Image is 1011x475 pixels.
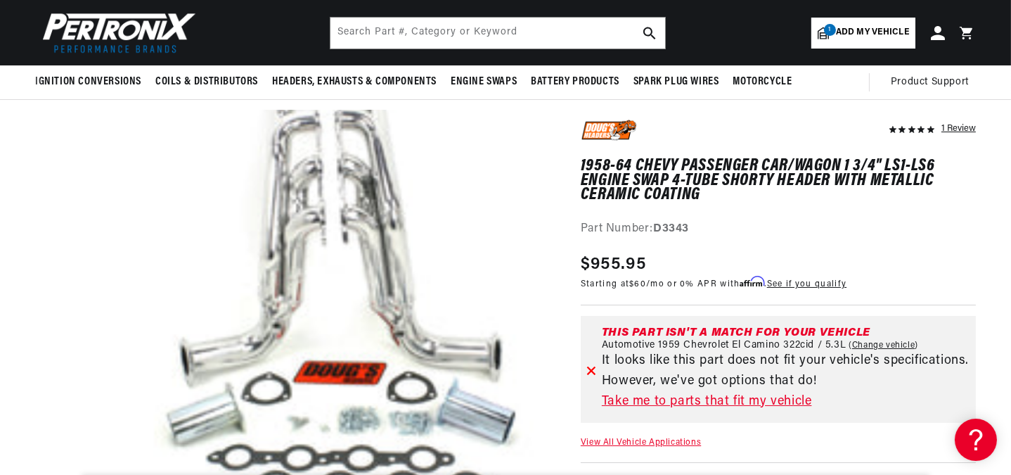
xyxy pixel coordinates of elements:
span: Ignition Conversions [35,75,141,89]
strong: D3343 [653,223,689,234]
a: Change vehicle [849,340,918,351]
span: Motorcycle [733,75,792,89]
span: $955.95 [581,252,646,277]
summary: Product Support [891,65,976,99]
summary: Headers, Exhausts & Components [265,65,444,99]
span: Affirm [740,277,765,287]
div: 1 Review [941,120,976,137]
summary: Coils & Distributors [148,65,265,99]
span: Spark Plug Wires [633,75,719,89]
a: 1Add my vehicle [811,18,915,49]
span: Add my vehicle [836,26,909,39]
span: 1 [824,24,836,36]
span: Automotive 1959 Chevrolet El Camino 322cid / 5.3L [602,340,846,351]
span: Headers, Exhausts & Components [272,75,437,89]
span: Engine Swaps [451,75,517,89]
summary: Motorcycle [726,65,799,99]
input: Search Part #, Category or Keyword [330,18,665,49]
span: Product Support [891,75,969,90]
div: This part isn't a match for your vehicle [602,327,970,338]
summary: Ignition Conversions [35,65,148,99]
span: Coils & Distributors [155,75,258,89]
summary: Spark Plug Wires [626,65,726,99]
p: Starting at /mo or 0% APR with . [581,277,846,291]
img: Pertronix [35,8,197,57]
span: $60 [629,280,646,289]
summary: Battery Products [524,65,626,99]
div: Part Number: [581,220,976,239]
a: See if you qualify - Learn more about Affirm Financing (opens in modal) [767,280,846,289]
button: search button [634,18,665,49]
summary: Engine Swaps [444,65,524,99]
h1: 1958-64 Chevy Passenger Car/Wagon 1 3/4" LS1-LS6 Engine Swap 4-Tube Shorty Header with Metallic C... [581,160,976,203]
a: Take me to parts that fit my vehicle [602,392,970,412]
p: It looks like this part does not fit your vehicle's specifications. However, we've got options th... [602,351,970,392]
a: View All Vehicle Applications [581,439,701,448]
span: Battery Products [531,75,619,89]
